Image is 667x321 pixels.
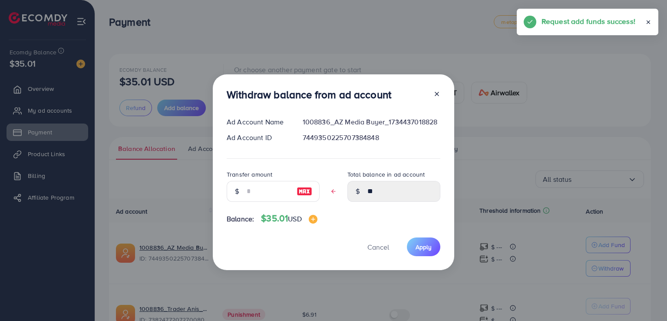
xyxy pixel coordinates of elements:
[309,215,317,224] img: image
[297,186,312,197] img: image
[261,213,317,224] h4: $35.01
[367,242,389,252] span: Cancel
[407,237,440,256] button: Apply
[347,170,425,179] label: Total balance in ad account
[288,214,301,224] span: USD
[296,133,447,143] div: 7449350225707384848
[630,282,660,314] iframe: Chat
[357,237,400,256] button: Cancel
[227,214,254,224] span: Balance:
[227,170,272,179] label: Transfer amount
[296,117,447,127] div: 1008836_AZ Media Buyer_1734437018828
[542,16,635,27] h5: Request add funds success!
[416,243,432,251] span: Apply
[220,133,296,143] div: Ad Account ID
[220,117,296,127] div: Ad Account Name
[227,88,391,101] h3: Withdraw balance from ad account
